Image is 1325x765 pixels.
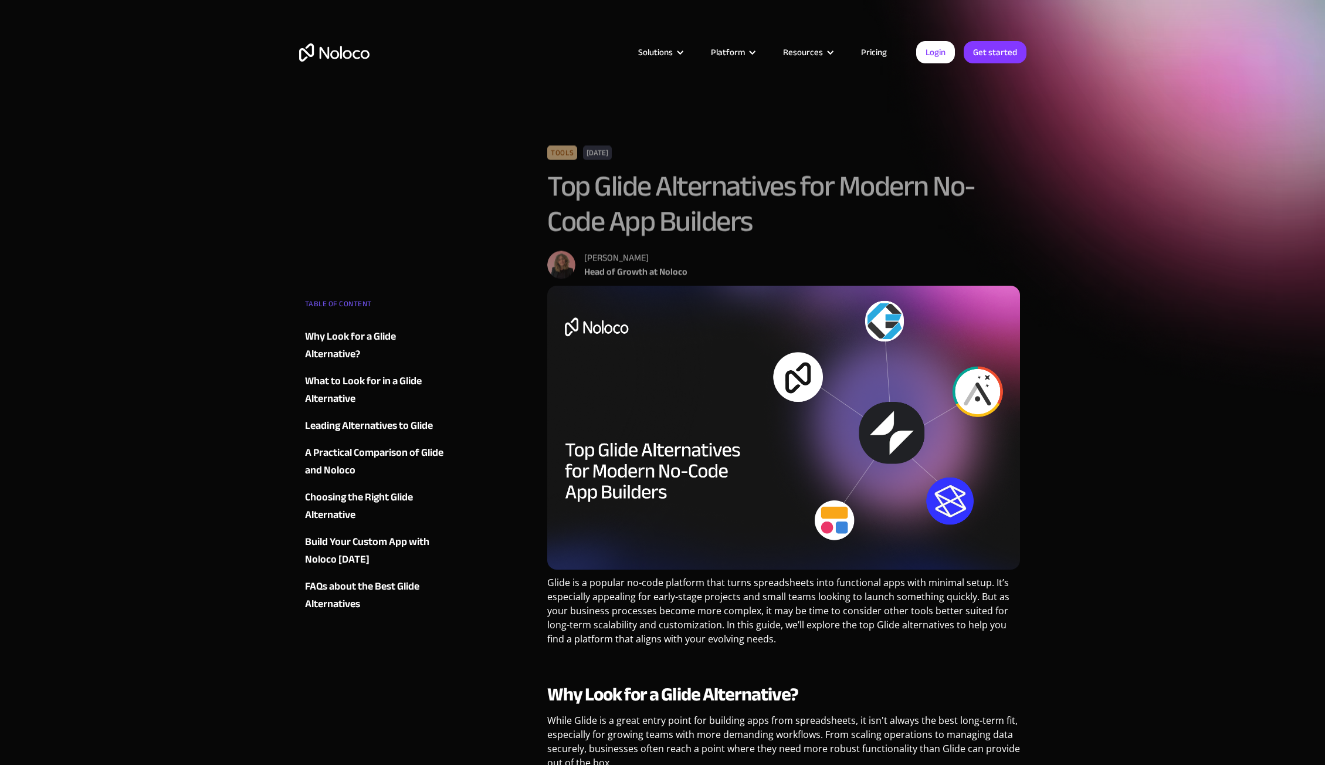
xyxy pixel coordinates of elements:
div: TABLE OF CONTENT [305,295,447,319]
a: home [299,43,370,62]
a: Leading Alternatives to Glide [305,417,447,435]
div: Solutions [638,45,673,60]
strong: Why Look for a Glide Alternative? [547,677,798,712]
p: Glide is a popular no-code platform that turns spreadsheets into functional apps with minimal set... [547,576,1021,655]
div: Leading Alternatives to Glide [305,417,433,435]
a: Pricing [846,45,902,60]
div: Solutions [623,45,696,60]
div: Head of Growth at Noloco [584,265,687,279]
a: Login [916,41,955,63]
a: What to Look for in a Glide Alternative [305,373,447,408]
a: Why Look for a Glide Alternative? [305,328,447,363]
a: A Practical Comparison of Glide and Noloco [305,444,447,479]
div: Platform [696,45,768,60]
a: Build Your Custom App with Noloco [DATE] [305,533,447,568]
a: FAQs about the Best Glide Alternatives [305,578,447,613]
div: [DATE] [583,145,612,160]
a: Get started [964,41,1026,63]
h1: Top Glide Alternatives for Modern No-Code App Builders [547,168,1021,239]
div: Resources [783,45,823,60]
div: Tools [547,145,577,160]
div: Platform [711,45,745,60]
div: Resources [768,45,846,60]
a: Choosing the Right Glide Alternative [305,489,447,524]
div: [PERSON_NAME] [584,251,687,265]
